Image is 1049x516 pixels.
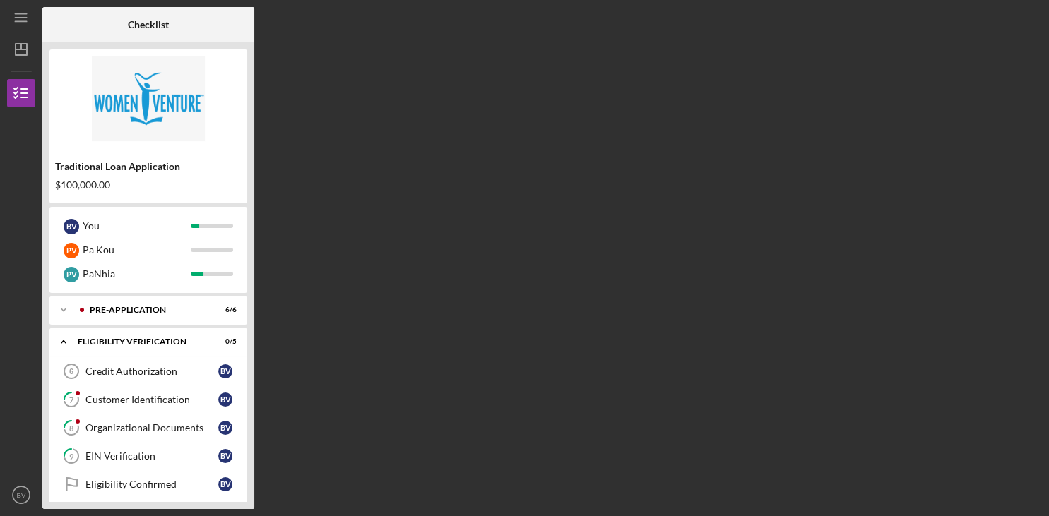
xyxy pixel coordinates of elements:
div: Pre-Application [90,306,201,314]
tspan: 8 [69,424,73,433]
div: Eligibility Verification [78,337,201,346]
div: 6 / 6 [211,306,237,314]
b: Checklist [128,19,169,30]
a: Eligibility ConfirmedBV [57,470,240,498]
tspan: 7 [69,395,74,404]
div: Pa Kou [83,238,191,262]
a: 6Credit AuthorizationBV [57,357,240,385]
div: B V [218,449,232,463]
div: B V [218,421,232,435]
div: $100,000.00 [55,179,242,191]
div: P V [64,243,79,258]
tspan: 9 [69,452,74,461]
div: Traditional Loan Application [55,161,242,172]
div: Credit Authorization [85,366,218,377]
a: 9EIN VerificationBV [57,442,240,470]
div: PaNhia [83,262,191,286]
div: Eligibility Confirmed [85,479,218,490]
a: 7Customer IdentificationBV [57,385,240,414]
button: BV [7,481,35,509]
div: Organizational Documents [85,422,218,433]
img: Product logo [49,56,247,141]
tspan: 6 [69,367,73,376]
div: P V [64,267,79,282]
div: B V [218,477,232,491]
div: 0 / 5 [211,337,237,346]
text: BV [17,491,26,499]
div: You [83,214,191,238]
a: 8Organizational DocumentsBV [57,414,240,442]
div: B V [218,364,232,378]
div: B V [218,392,232,407]
div: EIN Verification [85,450,218,462]
div: B V [64,219,79,234]
div: Customer Identification [85,394,218,405]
